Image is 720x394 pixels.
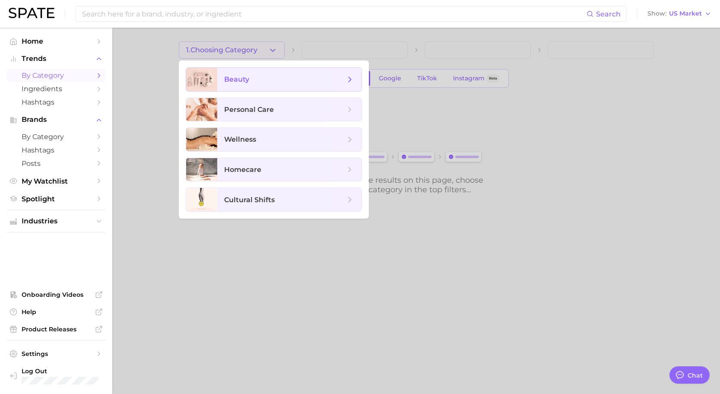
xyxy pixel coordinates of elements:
span: Trends [22,55,91,63]
input: Search here for a brand, industry, or ingredient [81,6,587,21]
span: Settings [22,350,91,358]
a: My Watchlist [7,175,105,188]
span: Log Out [22,367,108,375]
a: Log out. Currently logged in with e-mail rachel.bronstein@loreal.com. [7,365,105,387]
span: Search [596,10,621,18]
span: Onboarding Videos [22,291,91,299]
img: SPATE [9,8,54,18]
button: Trends [7,52,105,65]
button: Brands [7,113,105,126]
span: by Category [22,71,91,79]
a: Home [7,35,105,48]
span: Hashtags [22,146,91,154]
span: wellness [224,135,256,143]
a: Product Releases [7,323,105,336]
span: Help [22,308,91,316]
a: Settings [7,347,105,360]
a: Hashtags [7,95,105,109]
span: My Watchlist [22,177,91,185]
a: by Category [7,130,105,143]
a: Ingredients [7,82,105,95]
span: by Category [22,133,91,141]
span: homecare [224,165,261,174]
span: Posts [22,159,91,168]
span: Ingredients [22,85,91,93]
ul: 1.Choosing Category [179,60,369,219]
a: by Category [7,69,105,82]
span: Home [22,37,91,45]
span: Hashtags [22,98,91,106]
a: Posts [7,157,105,170]
span: Brands [22,116,91,124]
span: beauty [224,75,249,83]
button: ShowUS Market [645,8,714,19]
span: Show [647,11,666,16]
span: US Market [669,11,702,16]
span: cultural shifts [224,196,275,204]
button: Industries [7,215,105,228]
a: Onboarding Videos [7,288,105,301]
span: Spotlight [22,195,91,203]
a: Help [7,305,105,318]
span: Industries [22,217,91,225]
a: Hashtags [7,143,105,157]
span: Product Releases [22,325,91,333]
span: personal care [224,105,274,114]
a: Spotlight [7,192,105,206]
